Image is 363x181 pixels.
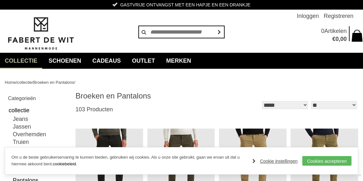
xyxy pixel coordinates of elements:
[75,106,113,113] span: 103 Producten
[336,36,339,42] span: 0
[32,80,33,85] span: /
[13,138,68,146] a: Truien
[75,91,217,101] h1: Broeken en Pantalons
[17,80,32,85] a: collectie
[324,10,353,22] a: Registreren
[161,53,196,69] a: Merken
[324,28,347,34] span: Artikelen
[127,53,160,69] a: Outlet
[53,161,76,166] a: cookiebeleid
[8,106,68,115] a: collectie
[252,156,298,166] a: Cookie instellingen
[13,115,68,123] a: Jeans
[13,130,68,138] a: Overhemden
[8,94,68,102] h2: Categorieën
[332,36,336,42] span: €
[5,16,77,51] img: Fabert de Wit
[302,156,351,166] a: Cookies accepteren
[339,36,340,42] span: ,
[5,80,16,85] a: Home
[74,80,75,85] span: /
[33,80,74,85] a: Broeken en Pantalons
[13,123,68,130] a: Jassen
[12,154,246,168] p: Om u de beste gebruikerservaring te kunnen bieden, gebruiken wij cookies. Als u onze site gebruik...
[340,36,347,42] span: 00
[297,10,319,22] a: Inloggen
[16,80,17,85] span: /
[88,53,126,69] a: Cadeaus
[44,53,86,69] a: Schoenen
[321,28,324,34] span: 0
[13,146,68,153] a: Schoenen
